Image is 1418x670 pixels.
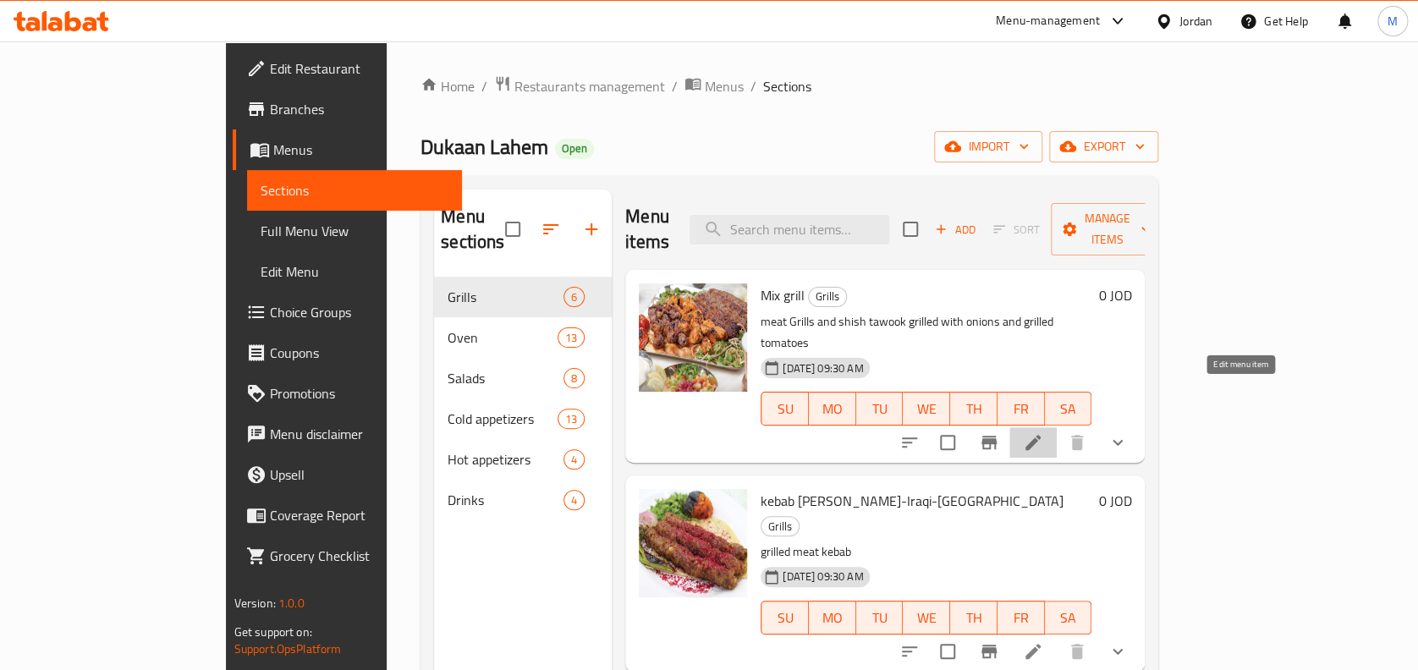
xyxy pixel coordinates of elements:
p: meat Grills and shish tawook grilled with onions and grilled tomatoes [761,311,1091,354]
span: 4 [564,492,584,508]
span: TU [863,397,897,421]
a: Restaurants management [494,75,665,97]
button: export [1049,131,1158,162]
button: delete [1057,422,1097,463]
span: Coverage Report [270,505,449,525]
li: / [672,76,678,96]
span: FR [1004,397,1038,421]
nav: Menu sections [434,270,612,527]
svg: Show Choices [1107,641,1128,662]
button: Add [928,217,982,243]
div: Menu-management [996,11,1100,31]
span: Dukaan Lahem [420,128,548,166]
span: Manage items [1064,208,1151,250]
span: Restaurants management [514,76,665,96]
a: Menu disclaimer [233,414,463,454]
span: Coupons [270,343,449,363]
span: SU [768,606,802,630]
div: Hot appetizers4 [434,439,612,480]
span: Open [555,141,594,156]
button: show more [1097,422,1138,463]
span: Menu disclaimer [270,424,449,444]
span: kebab [PERSON_NAME]-Iraqi-[GEOGRAPHIC_DATA] [761,488,1063,513]
div: Drinks4 [434,480,612,520]
span: Grills [809,287,846,306]
span: Drinks [448,490,563,510]
a: Choice Groups [233,292,463,332]
span: import [948,136,1029,157]
a: Coverage Report [233,495,463,535]
span: M [1388,12,1398,30]
button: MO [809,601,856,634]
span: [DATE] 09:30 AM [776,360,870,376]
button: import [934,131,1042,162]
span: Cold appetizers [448,409,558,429]
button: Branch-specific-item [969,422,1009,463]
span: Edit Menu [261,261,449,282]
span: Version: [234,592,276,614]
div: items [563,490,585,510]
span: Add [932,220,978,239]
span: 8 [564,371,584,387]
button: MO [809,392,856,426]
div: Jordan [1179,12,1212,30]
button: FR [998,601,1045,634]
span: Grills [761,517,799,536]
span: 13 [558,411,584,427]
span: Promotions [270,383,449,404]
span: Sections [261,180,449,200]
img: kebab Shami-Iraqi-Adana [639,489,747,597]
div: Oven13 [434,317,612,358]
button: sort-choices [889,422,930,463]
span: Select to update [930,425,965,460]
li: / [481,76,487,96]
div: items [563,368,585,388]
span: MO [816,397,849,421]
img: Mix grill [639,283,747,392]
nav: breadcrumb [420,75,1158,97]
span: Menus [705,76,744,96]
button: TU [856,601,904,634]
button: SA [1045,392,1092,426]
div: Grills [808,287,847,307]
a: Promotions [233,373,463,414]
span: 13 [558,330,584,346]
div: Salads8 [434,358,612,398]
span: Menus [273,140,449,160]
div: items [558,409,585,429]
span: 6 [564,289,584,305]
a: Support.OpsPlatform [234,638,342,660]
span: 1.0.0 [278,592,305,614]
span: Salads [448,368,563,388]
button: SA [1045,601,1092,634]
li: / [750,76,756,96]
button: SU [761,601,809,634]
span: SA [1052,606,1085,630]
span: MO [816,606,849,630]
span: Grocery Checklist [270,546,449,566]
button: TU [856,392,904,426]
span: Sort sections [530,209,571,250]
a: Menus [684,75,744,97]
button: TH [950,601,998,634]
div: items [558,327,585,348]
span: Select section first [982,217,1051,243]
span: Select to update [930,634,965,669]
span: Hot appetizers [448,449,563,470]
span: [DATE] 09:30 AM [776,568,870,585]
h2: Menu items [625,204,669,255]
svg: Show Choices [1107,432,1128,453]
button: WE [903,392,950,426]
span: Mix grill [761,283,805,308]
button: Manage items [1051,203,1164,255]
span: Add item [928,217,982,243]
button: FR [998,392,1045,426]
span: Grills [448,287,563,307]
button: TH [950,392,998,426]
span: Sections [763,76,811,96]
div: Grills [761,516,800,536]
